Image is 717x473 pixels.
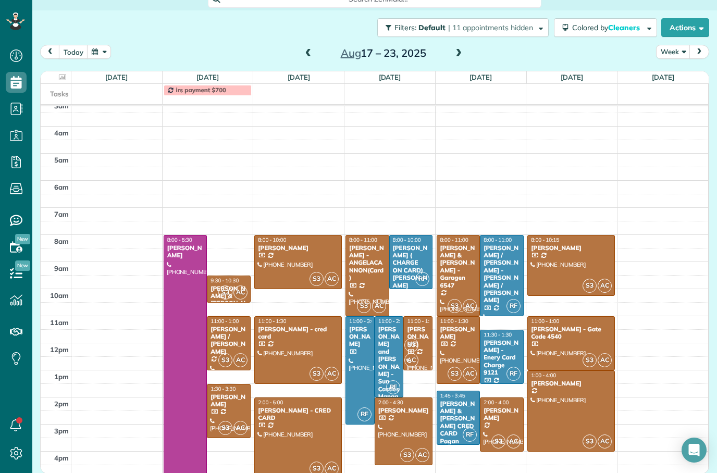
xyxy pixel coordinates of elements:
[598,279,612,293] span: AC
[682,438,707,463] div: Open Intercom Messenger
[463,367,477,381] span: AC
[483,244,521,304] div: [PERSON_NAME] / [PERSON_NAME] - [PERSON_NAME] / [PERSON_NAME]
[440,400,477,445] div: [PERSON_NAME] & [PERSON_NAME] CRED CARD Pagan
[386,380,400,394] span: RF
[530,326,611,341] div: [PERSON_NAME] - Gate Code 4540
[210,326,248,356] div: [PERSON_NAME] / [PERSON_NAME]
[54,237,69,245] span: 8am
[218,353,232,367] span: S3
[357,299,371,313] span: S3
[176,86,226,94] span: irs payment $700
[448,299,462,313] span: S3
[54,427,69,435] span: 3pm
[349,326,372,348] div: [PERSON_NAME]
[210,393,248,408] div: [PERSON_NAME]
[310,272,324,286] span: S3
[167,244,204,259] div: [PERSON_NAME]
[218,421,232,435] span: S3
[54,156,69,164] span: 5am
[531,372,556,379] span: 1:00 - 4:00
[506,299,521,313] span: RF
[400,448,414,462] span: S3
[483,407,521,422] div: [PERSON_NAME]
[583,279,597,293] span: S3
[54,372,69,381] span: 1pm
[463,299,477,313] span: AC
[415,448,429,462] span: AC
[463,428,477,442] span: RF
[325,367,339,381] span: AC
[233,353,248,367] span: AC
[530,380,611,387] div: [PERSON_NAME]
[258,318,286,325] span: 11:00 - 1:30
[440,318,468,325] span: 11:00 - 1:30
[379,73,401,81] a: [DATE]
[378,407,430,414] div: [PERSON_NAME]
[54,264,69,272] span: 9am
[40,45,60,59] button: prev
[392,244,430,289] div: [PERSON_NAME] ( CHARGE ON CARD) [PERSON_NAME]
[210,285,248,338] div: [PERSON_NAME] & [PERSON_NAME] Office [PERSON_NAME] And Newmam
[608,23,641,32] span: Cleaners
[258,236,286,243] span: 8:00 - 10:00
[349,244,386,282] div: [PERSON_NAME] - ANGELACANNON(Card)
[50,318,69,327] span: 11am
[196,73,219,81] a: [DATE]
[54,454,69,462] span: 4pm
[310,367,324,381] span: S3
[15,260,30,271] span: New
[211,385,236,392] span: 1:30 - 3:30
[440,244,477,289] div: [PERSON_NAME] & [PERSON_NAME] - Garagen 6547
[506,434,521,449] span: AC
[572,23,644,32] span: Colored by
[440,392,465,399] span: 1:45 - 3:45
[393,236,421,243] span: 8:00 - 10:00
[484,399,509,406] span: 2:00 - 4:00
[349,318,377,325] span: 11:00 - 3:00
[257,244,338,252] div: [PERSON_NAME]
[233,285,248,300] span: AC
[530,244,611,252] div: [PERSON_NAME]
[415,272,429,286] span: RF
[661,18,709,37] button: Actions
[378,326,401,430] div: [PERSON_NAME] and [PERSON_NAME] - Sun Castles Management Inc Realtors
[404,338,418,352] span: S3
[469,73,492,81] a: [DATE]
[491,434,505,449] span: S3
[406,326,429,348] div: [PERSON_NAME]
[218,285,232,300] span: S3
[325,272,339,286] span: AC
[378,399,403,406] span: 2:00 - 4:30
[372,18,549,37] a: Filters: Default | 11 appointments hidden
[448,23,533,32] span: | 11 appointments hidden
[257,407,338,422] div: [PERSON_NAME] - CRED CARD
[531,318,559,325] span: 11:00 - 1:00
[448,367,462,381] span: S3
[54,129,69,137] span: 4am
[378,318,406,325] span: 11:00 - 2:00
[50,345,69,354] span: 12pm
[50,291,69,300] span: 10am
[211,318,239,325] span: 11:00 - 1:00
[506,367,521,381] span: RF
[407,318,435,325] span: 11:00 - 1:00
[404,353,418,367] span: AC
[357,407,372,421] span: RF
[167,236,192,243] span: 8:00 - 5:30
[105,73,128,81] a: [DATE]
[349,236,377,243] span: 8:00 - 11:00
[483,339,521,377] div: [PERSON_NAME] - Enery Card Charge 9121
[318,47,449,59] h2: 17 – 23, 2025
[583,353,597,367] span: S3
[484,236,512,243] span: 8:00 - 11:00
[54,183,69,191] span: 6am
[288,73,310,81] a: [DATE]
[583,434,597,449] span: S3
[211,277,239,284] span: 9:30 - 10:30
[652,73,674,81] a: [DATE]
[689,45,709,59] button: next
[257,326,338,341] div: [PERSON_NAME] - cred card
[440,236,468,243] span: 8:00 - 11:00
[440,326,477,341] div: [PERSON_NAME]
[598,434,612,449] span: AC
